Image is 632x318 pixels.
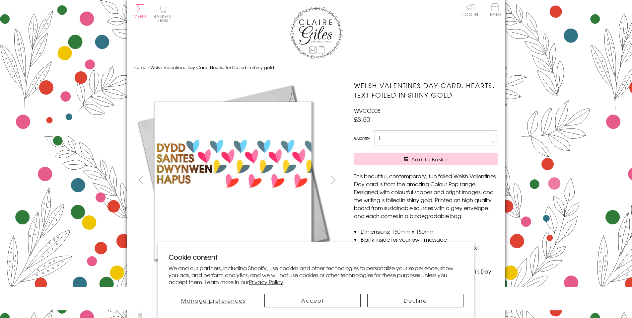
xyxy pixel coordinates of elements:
button: Manage preferences [169,294,258,307]
button: Decline [367,294,463,307]
p: This beautiful, contemporary, fun foiled Welsh Valentines Day card is from the amazing Colour Pop... [354,172,498,220]
p: We and our partners, including Shopify, use cookies and other technologies to personalize your ex... [169,265,463,285]
img: Claire Giles Greetings Cards [290,7,343,59]
li: Dimensions: 150mm x 150mm [361,227,498,235]
h1: Welsh Valentines Day Card, Hearts, text foiled in shiny gold [354,81,498,100]
button: prev [134,172,149,187]
a: Home [134,64,146,70]
a: Trade [488,3,502,18]
img: Welsh Valentines Day Card, Hearts, text foiled in shiny gold [133,81,332,280]
a: Log In [462,3,478,16]
nav: breadcrumbs [134,61,499,74]
label: Quantity [354,135,370,141]
span: £3.50 [354,115,370,124]
button: next [326,172,341,187]
span: Trade [488,3,502,16]
span: Welsh Valentines Day Card, Hearts, text foiled in shiny gold [150,64,274,70]
button: Menu [134,4,147,18]
button: Accept [264,294,361,307]
span: Menu [134,13,147,19]
span: 0 items [157,13,172,23]
li: Blank inside for your own message [361,235,498,243]
img: Welsh Valentines Day Card, Hearts, text foiled in shiny gold [341,81,540,280]
h2: Cookie consent [169,252,463,262]
button: Basket0 items [154,5,172,22]
span: WVCO008 [354,107,381,115]
span: › [148,64,149,70]
button: Add to Basket [354,153,498,165]
span: Add to Basket [411,156,449,163]
a: Privacy Policy [249,278,283,286]
span: Manage preferences [181,296,245,304]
